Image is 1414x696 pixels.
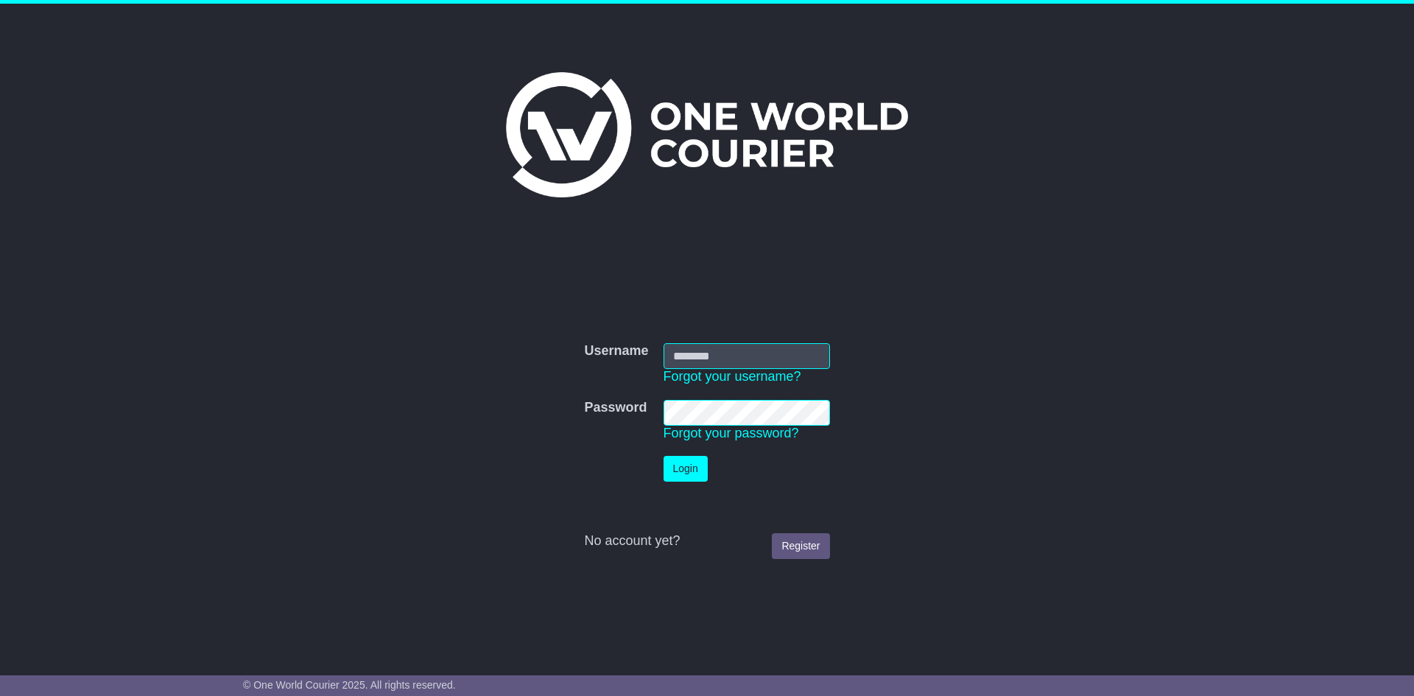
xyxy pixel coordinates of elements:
img: One World [506,72,908,197]
button: Login [664,456,708,482]
a: Forgot your username? [664,369,801,384]
a: Forgot your password? [664,426,799,440]
span: © One World Courier 2025. All rights reserved. [243,679,456,691]
label: Username [584,343,648,359]
div: No account yet? [584,533,829,549]
label: Password [584,400,647,416]
a: Register [772,533,829,559]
